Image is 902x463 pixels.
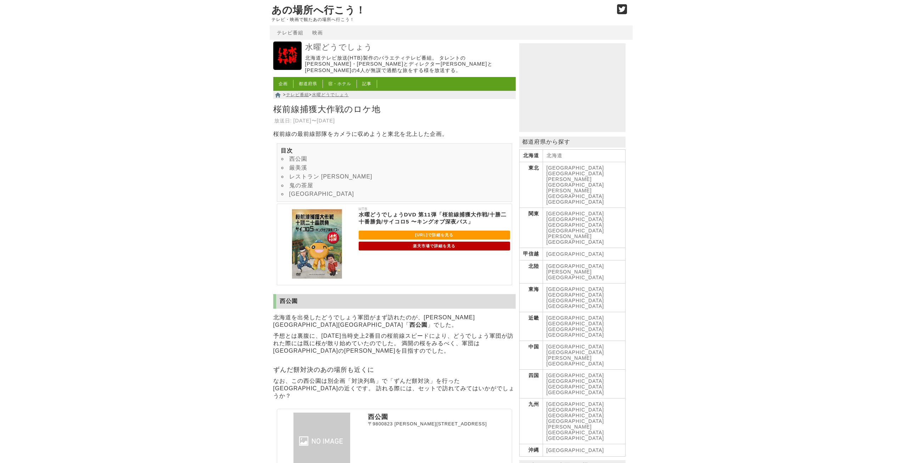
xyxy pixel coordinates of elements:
[274,117,292,125] th: 放送日:
[547,435,604,441] a: [GEOGRAPHIC_DATA]
[394,421,487,426] span: [PERSON_NAME][STREET_ADDRESS]
[273,294,516,309] h2: 西公園
[547,176,604,188] a: [PERSON_NAME][GEOGRAPHIC_DATA]
[279,81,288,86] a: 企画
[519,341,543,370] th: 中国
[273,91,516,99] nav: > >
[305,55,514,73] p: 北海道テレビ放送(HTB)製作のバラエティテレビ番組。 タレントの[PERSON_NAME]・[PERSON_NAME]とディレクター[PERSON_NAME]と[PERSON_NAME]の4人...
[289,191,354,197] a: [GEOGRAPHIC_DATA]
[547,407,604,413] a: [GEOGRAPHIC_DATA]
[293,117,336,125] td: [DATE]〜[DATE]
[289,156,307,162] a: 西公園
[519,150,543,162] th: 北海道
[519,398,543,444] th: 九州
[617,9,627,15] a: Twitter (@go_thesights)
[547,321,604,326] a: [GEOGRAPHIC_DATA]
[286,92,309,97] a: テレビ番組
[271,17,610,22] p: テレビ・映画で観たあの場所へ行こう！
[547,326,604,332] a: [GEOGRAPHIC_DATA]
[359,231,510,239] a: [URL]で詳細を見る
[328,81,351,86] a: 宿・ホテル
[547,390,604,395] a: [GEOGRAPHIC_DATA]
[547,349,604,355] a: [GEOGRAPHIC_DATA]
[547,211,604,216] a: [GEOGRAPHIC_DATA]
[273,42,302,70] img: 水曜どうでしょう
[359,206,510,211] p: HTB
[547,228,604,233] a: [GEOGRAPHIC_DATA]
[273,65,302,71] a: 水曜どうでしょう
[547,292,604,298] a: [GEOGRAPHIC_DATA]
[362,81,371,86] a: 記事
[299,81,317,86] a: 都道府県
[305,42,514,53] a: 水曜どうでしょう
[519,43,626,132] iframe: Advertisement
[547,239,604,245] a: [GEOGRAPHIC_DATA]
[547,447,604,453] a: [GEOGRAPHIC_DATA]
[547,332,604,338] a: [GEOGRAPHIC_DATA]
[279,206,355,282] img: 水曜どうでしょうDVD 第11弾「桜前線捕獲大作戦/十勝二十番勝負/サイコロ5 〜キングオブ深夜バス」
[289,182,313,188] a: 鬼の茶屋
[547,199,604,205] a: [GEOGRAPHIC_DATA]
[547,424,604,435] a: [PERSON_NAME][GEOGRAPHIC_DATA]
[409,322,427,328] strong: 西公園
[547,251,604,257] a: [GEOGRAPHIC_DATA]
[312,92,349,97] a: 水曜どうでしょう
[273,312,516,331] p: 北海道を出発したどうでしょう軍団がまず訪れたのが、[PERSON_NAME][GEOGRAPHIC_DATA][GEOGRAPHIC_DATA]「 」でした。
[547,286,604,292] a: [GEOGRAPHIC_DATA]
[312,30,323,35] a: 映画
[547,315,604,321] a: [GEOGRAPHIC_DATA]
[547,269,604,280] a: [PERSON_NAME][GEOGRAPHIC_DATA]
[547,222,604,228] a: [GEOGRAPHIC_DATA]
[519,370,543,398] th: 四国
[273,365,516,374] h2: ずんだ餅対決のあの場所も近くに
[368,413,510,421] p: 西公園
[547,418,604,424] a: [GEOGRAPHIC_DATA]
[289,165,307,171] a: 厳美溪
[547,188,604,199] a: [PERSON_NAME][GEOGRAPHIC_DATA]
[273,331,516,357] p: 予想とは裏腹に、[DATE]当時史上2番目の桜前線スピードにより、どうでしょう軍団が訪れた際には既に桜が散り始めていたのでした。 満開の桜をみるべく、軍団は[GEOGRAPHIC_DATA]の[...
[547,373,604,378] a: [GEOGRAPHIC_DATA]
[547,216,604,222] a: [GEOGRAPHIC_DATA]
[289,173,372,180] a: レストラン [PERSON_NAME]
[519,162,543,208] th: 東北
[547,413,604,418] a: [GEOGRAPHIC_DATA]
[547,165,604,171] a: [GEOGRAPHIC_DATA]
[519,312,543,341] th: 近畿
[547,303,604,309] a: [GEOGRAPHIC_DATA]
[547,401,604,407] a: [GEOGRAPHIC_DATA]
[547,378,604,384] a: [GEOGRAPHIC_DATA]
[273,376,516,402] p: なお、この西公園は別企画「対決列島」で「ずんだ餅対決」を行った[GEOGRAPHIC_DATA]の近くです。 訪れる際には、セットで訪れてみてはいかがでしょうか？
[547,298,604,303] a: [GEOGRAPHIC_DATA]
[547,344,604,349] a: [GEOGRAPHIC_DATA]
[519,283,543,312] th: 東海
[547,233,592,239] a: [PERSON_NAME]
[271,5,366,16] a: あの場所へ行こう！
[547,171,604,176] a: [GEOGRAPHIC_DATA]
[359,242,510,250] a: 楽天市場で詳細を見る
[273,131,516,138] p: 桜前線の最前線部隊をカメラに収めようと東北を北上した企画。
[519,444,543,457] th: 沖縄
[519,248,543,260] th: 甲信越
[273,102,516,116] h1: 桜前線捕獲大作戦のロケ地
[519,208,543,248] th: 関東
[519,260,543,283] th: 北陸
[547,384,604,390] a: [GEOGRAPHIC_DATA]
[368,421,393,426] span: 〒9800823
[547,263,604,269] a: [GEOGRAPHIC_DATA]
[279,277,355,283] a: 水曜どうでしょうDVD 第11弾「桜前線捕獲大作戦/十勝二十番勝負/サイコロ5 〜キングオブ深夜バス」
[547,355,604,366] a: [PERSON_NAME][GEOGRAPHIC_DATA]
[547,153,562,158] a: 北海道
[359,211,510,225] p: 水曜どうでしょうDVD 第11弾「桜前線捕獲大作戦/十勝二十番勝負/サイコロ5 〜キングオブ深夜バス」
[519,137,626,148] p: 都道府県から探す
[277,30,303,35] a: テレビ番組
